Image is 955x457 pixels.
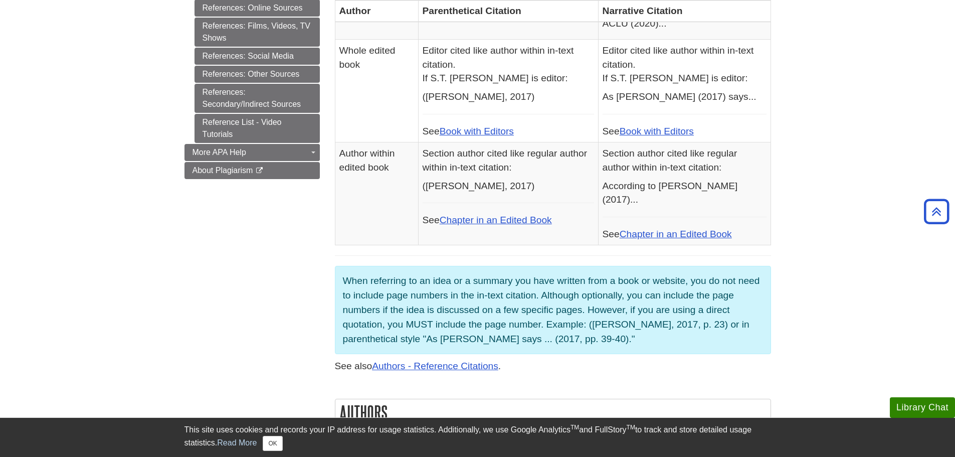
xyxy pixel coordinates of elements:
p: Editor cited like author within in-text citation. If S.T. [PERSON_NAME] is editor: [423,44,594,85]
a: Book with Editors [440,126,514,136]
div: This site uses cookies and records your IP address for usage statistics. Additionally, we use Goo... [184,424,771,451]
p: As [PERSON_NAME] (2017) says... [603,90,767,103]
td: See [418,142,598,245]
span: More APA Help [193,148,246,157]
p: Section author cited like regular author within in-text citation: [603,146,767,174]
button: Close [263,436,282,451]
i: This link opens in a new window [255,168,264,174]
td: Author within edited book [335,142,418,245]
sup: TM [627,424,635,431]
p: Section author cited like regular author within in-text citation: [423,146,594,174]
a: References: Other Sources [195,66,320,83]
p: See also . [335,359,771,374]
h2: Authors [335,399,771,426]
p: ([PERSON_NAME], 2017) [423,179,594,193]
td: Whole edited book [335,40,418,142]
span: About Plagiarism [193,166,253,175]
a: References: Social Media [195,48,320,65]
p: ([PERSON_NAME], 2017) [423,90,594,103]
td: See [598,142,771,245]
a: Book with Editors [620,126,694,136]
button: Library Chat [890,397,955,418]
sup: TM [570,424,579,431]
a: References: Secondary/Indirect Sources [195,84,320,113]
td: See [598,40,771,142]
td: See [418,40,598,142]
a: Chapter in an Edited Book [620,229,732,239]
p: When referring to an idea or a summary you have written from a book or website, you do not need t... [343,274,763,346]
a: Reference List - Video Tutorials [195,114,320,143]
a: More APA Help [184,144,320,161]
p: Editor cited like author within in-text citation. If S.T. [PERSON_NAME] is editor: [603,44,767,85]
a: References: Films, Videos, TV Shows [195,18,320,47]
a: About Plagiarism [184,162,320,179]
p: According to [PERSON_NAME] (2017)... [603,179,767,207]
a: Chapter in an Edited Book [440,215,552,225]
a: Read More [217,438,257,447]
a: Back to Top [920,205,952,218]
a: Authors - Reference Citations [372,361,498,371]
